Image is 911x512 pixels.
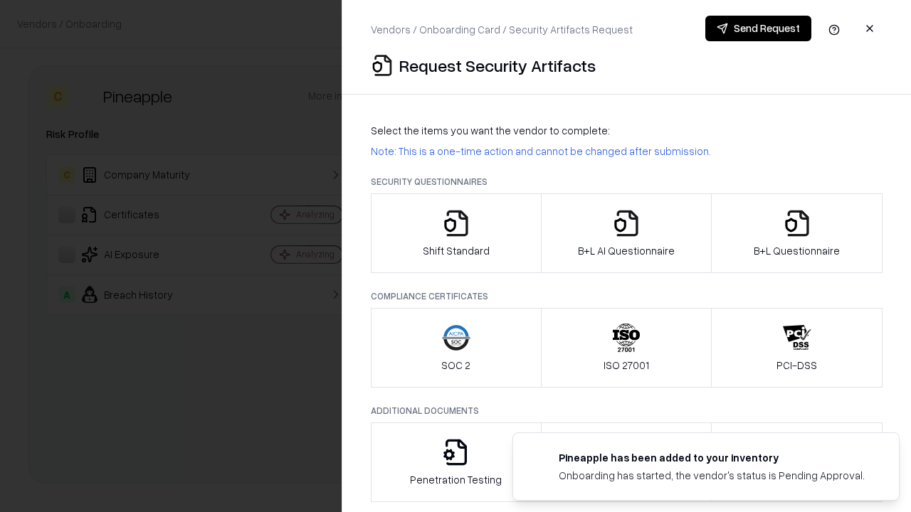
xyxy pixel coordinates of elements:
p: Penetration Testing [410,472,502,487]
p: Additional Documents [371,405,883,417]
p: Select the items you want the vendor to complete: [371,123,883,138]
button: Penetration Testing [371,422,542,502]
p: PCI-DSS [776,358,817,373]
div: Pineapple has been added to your inventory [559,450,865,465]
p: Shift Standard [423,243,490,258]
button: Send Request [705,16,811,41]
button: Data Processing Agreement [711,422,883,502]
button: B+L Questionnaire [711,193,883,273]
button: Privacy Policy [541,422,712,502]
button: PCI-DSS [711,308,883,388]
p: Compliance Certificates [371,290,883,302]
button: ISO 27001 [541,308,712,388]
div: Onboarding has started, the vendor's status is Pending Approval. [559,468,865,483]
p: Request Security Artifacts [399,54,596,77]
p: Vendors / Onboarding Card / Security Artifacts Request [371,22,633,37]
img: pineappleenergy.com [530,450,547,467]
p: B+L Questionnaire [754,243,840,258]
button: SOC 2 [371,308,542,388]
p: Security Questionnaires [371,176,883,188]
p: SOC 2 [441,358,470,373]
p: B+L AI Questionnaire [578,243,675,258]
button: Shift Standard [371,193,542,273]
p: Note: This is a one-time action and cannot be changed after submission. [371,144,883,159]
p: ISO 27001 [604,358,649,373]
button: B+L AI Questionnaire [541,193,712,273]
